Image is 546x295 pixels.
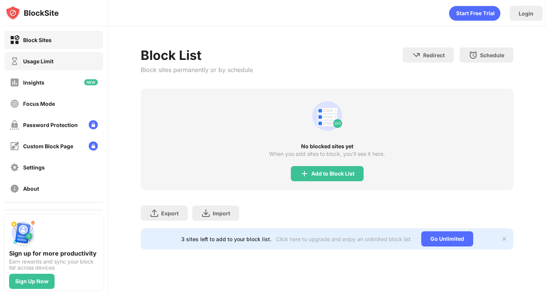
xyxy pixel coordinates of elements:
div: Redirect [423,52,445,58]
img: lock-menu.svg [89,141,98,151]
div: Block Sites [23,37,52,43]
img: lock-menu.svg [89,120,98,129]
img: logo-blocksite.svg [5,5,59,20]
div: Insights [23,79,44,86]
img: about-off.svg [10,184,19,193]
img: insights-off.svg [10,78,19,87]
div: Sign up for more productivity [9,249,99,257]
div: Settings [23,164,45,171]
div: Usage Limit [23,58,53,64]
div: Export [161,210,179,217]
img: focus-off.svg [10,99,19,108]
img: password-protection-off.svg [10,120,19,130]
div: 3 sites left to add to your block list. [181,236,271,242]
div: Block List [141,47,253,63]
img: new-icon.svg [84,79,98,85]
div: Earn rewards and sync your block list across devices [9,259,99,271]
img: settings-off.svg [10,163,19,172]
div: Block sites permanently or by schedule [141,66,253,74]
div: Go Unlimited [421,231,473,246]
img: push-signup.svg [9,219,36,246]
div: Sign Up Now [15,278,49,284]
div: animation [449,6,500,21]
div: When you add sites to block, you’ll see it here. [269,151,385,157]
img: x-button.svg [501,236,507,242]
img: block-on.svg [10,35,19,45]
div: Click here to upgrade and enjoy an unlimited block list. [276,236,412,242]
div: Password Protection [23,122,78,128]
img: time-usage-off.svg [10,56,19,66]
div: About [23,185,39,192]
div: Custom Block Page [23,143,73,149]
div: animation [309,98,345,134]
img: customize-block-page-off.svg [10,141,19,151]
div: Login [519,10,533,17]
div: No blocked sites yet [141,143,513,149]
div: Import [213,210,230,217]
div: Focus Mode [23,100,55,107]
div: Add to Block List [311,171,355,177]
div: Schedule [480,52,504,58]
